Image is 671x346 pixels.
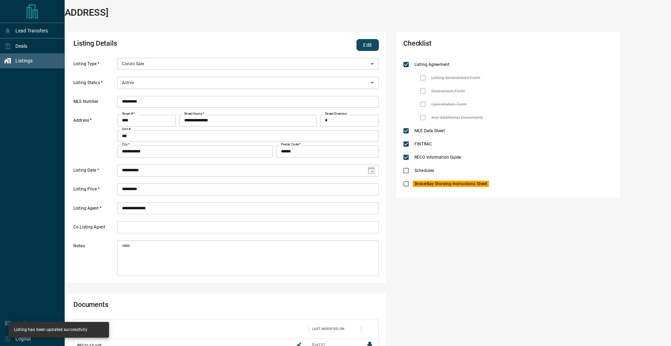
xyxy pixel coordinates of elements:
[413,141,434,147] span: FINTRAC
[73,61,115,70] label: Listing Type
[430,75,482,81] span: Listing Amendment Form
[309,319,361,339] div: Last Modified On
[77,319,95,339] div: Filename
[73,80,115,89] label: Listing Status
[403,39,529,51] h2: Checklist
[73,118,115,157] label: Address
[356,39,379,51] button: Edit
[117,77,379,89] div: Active
[74,319,309,339] div: Filename
[122,112,135,116] label: Street #
[122,142,130,147] label: City
[73,167,115,176] label: Listing Date
[413,181,489,187] span: BrokerBay Showing Instructions Sheet
[430,114,485,121] span: Any Additional Documents
[73,300,257,312] h2: Documents
[312,319,344,339] div: Last Modified On
[430,88,467,94] span: Suspension Form
[73,39,257,51] h2: Listing Details
[73,243,115,276] label: Notes
[184,112,204,116] label: Street Name
[73,224,115,233] label: Co Listing Agent
[24,7,108,18] h1: [STREET_ADDRESS]
[413,167,436,174] span: Schedules
[117,58,379,70] div: Condo Sale
[122,127,131,131] label: Unit #
[73,205,115,215] label: Listing Agent
[413,154,463,160] span: RECO Information Guide
[73,99,115,108] label: MLS Number
[413,128,447,134] span: MLS Data Sheet
[73,186,115,195] label: Listing Price
[14,324,87,336] div: Listing has been updated successfully
[281,142,301,147] label: Postal Code
[413,61,451,68] span: Listing Agreement
[325,112,347,116] label: Street Direction
[430,101,469,107] span: Cancellation Form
